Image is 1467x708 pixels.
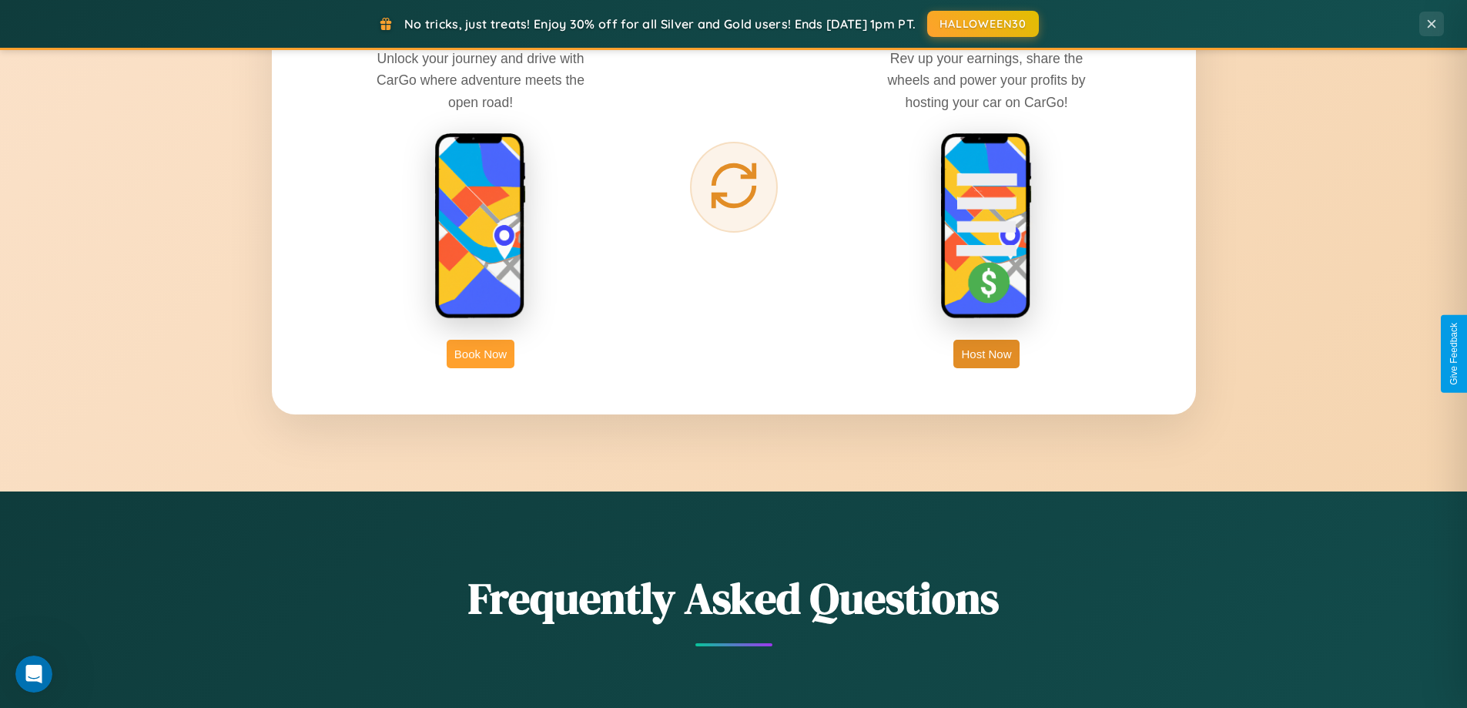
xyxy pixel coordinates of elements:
img: host phone [940,133,1033,320]
img: rent phone [434,133,527,320]
span: No tricks, just treats! Enjoy 30% off for all Silver and Gold users! Ends [DATE] 1pm PT. [404,16,916,32]
iframe: Intercom live chat [15,656,52,693]
button: HALLOWEEN30 [927,11,1039,37]
p: Unlock your journey and drive with CarGo where adventure meets the open road! [365,48,596,112]
div: Give Feedback [1449,323,1459,385]
h2: Frequently Asked Questions [272,569,1196,628]
p: Rev up your earnings, share the wheels and power your profits by hosting your car on CarGo! [871,48,1102,112]
button: Host Now [953,340,1019,368]
button: Book Now [447,340,514,368]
